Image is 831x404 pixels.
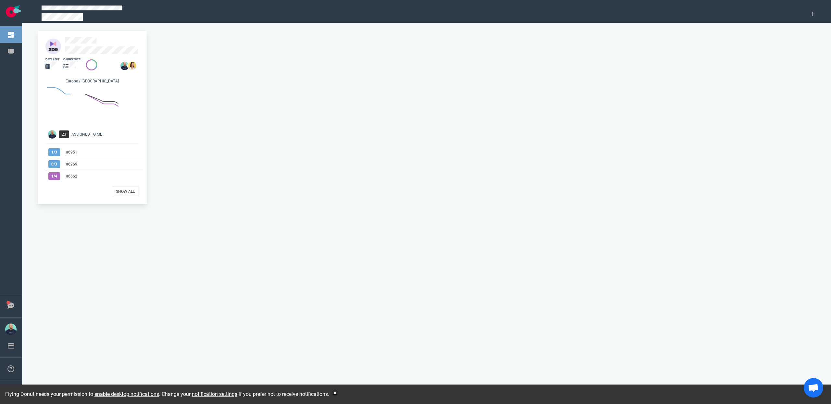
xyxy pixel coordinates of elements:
[63,57,82,62] div: cards total
[804,378,823,398] div: Ouvrir le chat
[5,391,159,397] span: Flying Donut needs your permission to
[48,148,60,156] span: 1 / 3
[71,131,143,137] div: Assigned To Me
[45,57,59,62] div: days left
[48,160,60,168] span: 0 / 3
[48,172,60,180] span: 1 / 4
[94,391,159,397] a: enable desktop notifications
[192,391,237,397] a: notification settings
[48,130,56,139] img: Avatar
[45,78,139,85] div: Europe / [GEOGRAPHIC_DATA]
[45,39,61,54] img: 40
[128,62,136,70] img: 26
[66,150,77,154] a: #6951
[66,162,77,166] a: #6969
[159,391,329,397] span: . Change your if you prefer not to receive notifications.
[120,62,129,70] img: 26
[66,174,77,178] a: #6662
[112,187,139,196] a: Show All
[59,130,69,138] span: 23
